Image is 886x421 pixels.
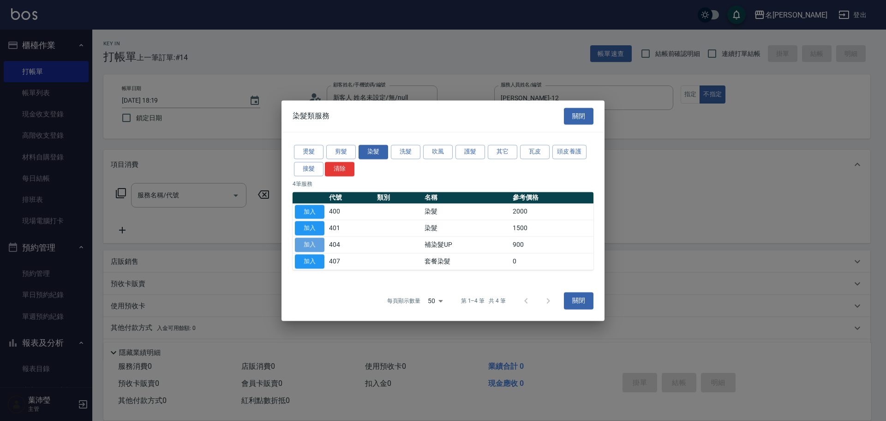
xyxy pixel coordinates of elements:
td: 0 [510,253,593,270]
td: 補染髮UP [422,237,510,253]
p: 第 1–4 筆 共 4 筆 [461,297,506,305]
button: 加入 [295,221,324,236]
button: 接髮 [294,162,323,176]
td: 900 [510,237,593,253]
button: 加入 [295,238,324,252]
button: 其它 [488,145,517,159]
p: 每頁顯示數量 [387,297,420,305]
button: 頭皮養護 [552,145,587,159]
button: 洗髮 [391,145,420,159]
span: 染髮類服務 [293,111,329,121]
th: 名稱 [422,192,510,204]
th: 參考價格 [510,192,593,204]
button: 加入 [295,254,324,268]
th: 代號 [327,192,375,204]
td: 1500 [510,220,593,237]
button: 燙髮 [294,145,323,159]
td: 404 [327,237,375,253]
p: 4 筆服務 [293,180,593,188]
button: 關閉 [564,293,593,310]
button: 關閉 [564,108,593,125]
td: 2000 [510,203,593,220]
div: 50 [424,288,446,313]
button: 清除 [325,162,354,176]
td: 套餐染髮 [422,253,510,270]
button: 瓦皮 [520,145,550,159]
button: 吹風 [423,145,453,159]
button: 染髮 [359,145,388,159]
td: 染髮 [422,220,510,237]
button: 加入 [295,205,324,219]
td: 染髮 [422,203,510,220]
td: 400 [327,203,375,220]
th: 類別 [375,192,423,204]
td: 401 [327,220,375,237]
button: 剪髮 [326,145,356,159]
button: 護髮 [455,145,485,159]
td: 407 [327,253,375,270]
